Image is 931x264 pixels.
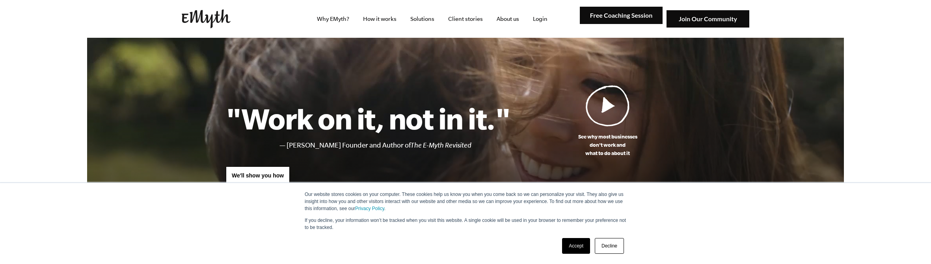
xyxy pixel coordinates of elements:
[892,226,931,264] iframe: Chat Widget
[305,217,626,231] p: If you decline, your information won’t be tracked when you visit this website. A single cookie wi...
[305,191,626,212] p: Our website stores cookies on your computer. These cookies help us know you when you come back so...
[595,238,624,254] a: Decline
[411,141,471,149] i: The E-Myth Revisited
[226,166,290,185] a: We'll show you how
[182,9,231,28] img: EMyth
[287,140,510,151] li: [PERSON_NAME] Founder and Author of
[667,10,749,28] img: Join Our Community
[580,7,663,24] img: Free Coaching Session
[355,206,384,211] a: Privacy Policy
[226,101,510,136] h1: "Work on it, not in it."
[562,238,590,254] a: Accept
[510,85,705,157] a: See why most businessesdon't work andwhat to do about it
[510,133,705,157] p: See why most businesses don't work and what to do about it
[586,85,630,126] img: Play Video
[232,172,284,179] span: We'll show you how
